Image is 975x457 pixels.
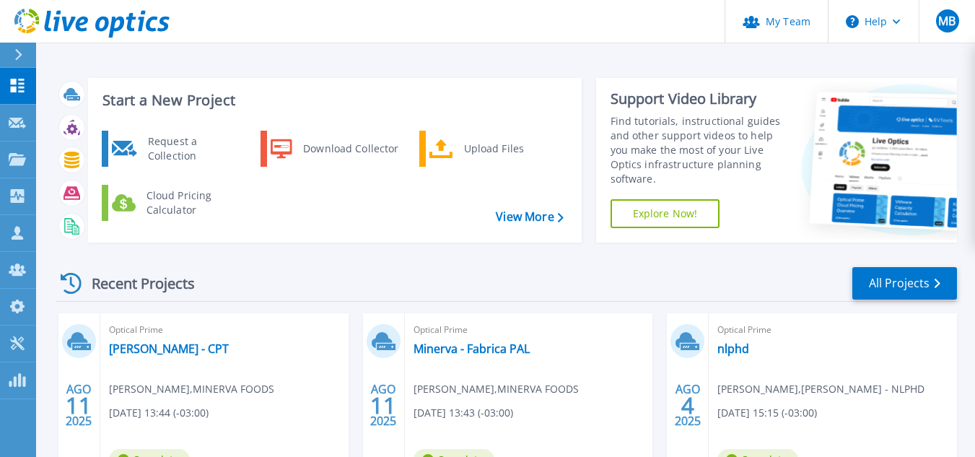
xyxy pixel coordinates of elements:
[611,114,790,186] div: Find tutorials, instructional guides and other support videos to help you make the most of your L...
[102,92,563,108] h3: Start a New Project
[102,131,250,167] a: Request a Collection
[457,134,564,163] div: Upload Files
[56,266,214,301] div: Recent Projects
[611,90,790,108] div: Support Video Library
[139,188,246,217] div: Cloud Pricing Calculator
[681,399,694,412] span: 4
[109,381,274,397] span: [PERSON_NAME] , MINERVA FOODS
[414,381,579,397] span: [PERSON_NAME] , MINERVA FOODS
[109,405,209,421] span: [DATE] 13:44 (-03:00)
[611,199,720,228] a: Explore Now!
[261,131,408,167] a: Download Collector
[370,399,396,412] span: 11
[419,131,567,167] a: Upload Files
[109,322,340,338] span: Optical Prime
[852,267,957,300] a: All Projects
[66,399,92,412] span: 11
[674,379,701,432] div: AGO 2025
[141,134,246,163] div: Request a Collection
[717,381,924,397] span: [PERSON_NAME] , [PERSON_NAME] - NLPHD
[717,322,948,338] span: Optical Prime
[717,341,749,356] a: nlphd
[65,379,92,432] div: AGO 2025
[296,134,405,163] div: Download Collector
[414,341,530,356] a: Minerva - Fabrica PAL
[109,341,229,356] a: [PERSON_NAME] - CPT
[496,210,563,224] a: View More
[414,405,513,421] span: [DATE] 13:43 (-03:00)
[414,322,644,338] span: Optical Prime
[370,379,397,432] div: AGO 2025
[938,15,956,27] span: MB
[717,405,817,421] span: [DATE] 15:15 (-03:00)
[102,185,250,221] a: Cloud Pricing Calculator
